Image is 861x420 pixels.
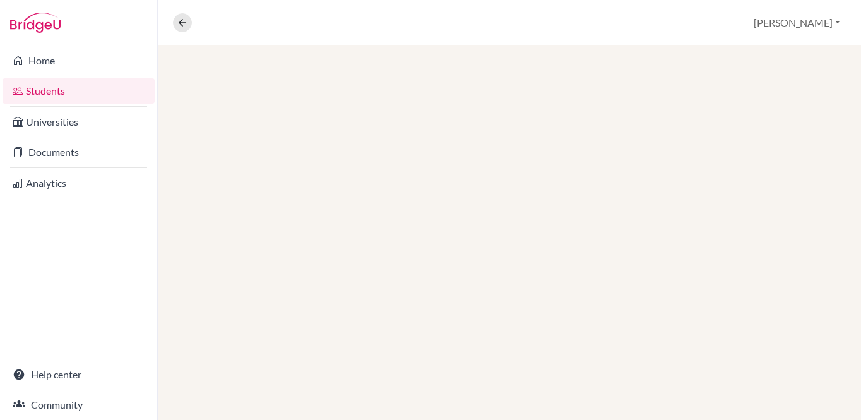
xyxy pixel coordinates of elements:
button: [PERSON_NAME] [748,11,846,35]
a: Home [3,48,155,73]
a: Universities [3,109,155,135]
a: Community [3,392,155,417]
a: Analytics [3,171,155,196]
a: Help center [3,362,155,387]
a: Documents [3,140,155,165]
img: Bridge-U [10,13,61,33]
a: Students [3,78,155,104]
